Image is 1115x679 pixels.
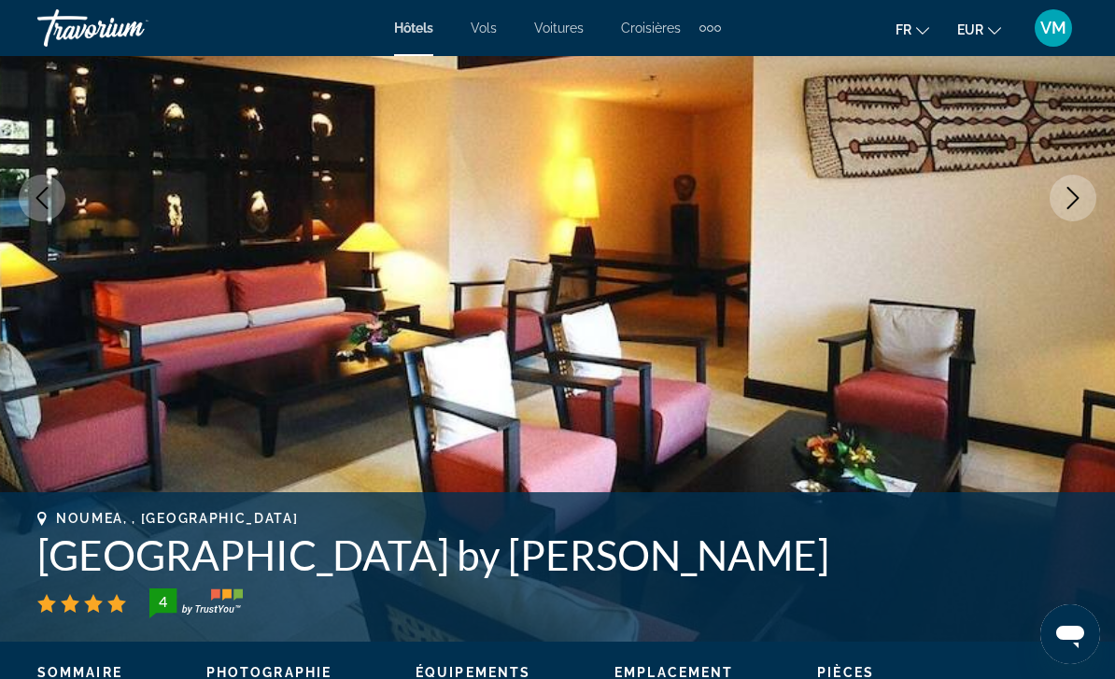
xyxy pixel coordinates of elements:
[896,22,911,37] span: fr
[621,21,681,35] a: Croisières
[19,175,65,221] button: Previous image
[37,4,224,52] a: Travorium
[534,21,584,35] a: Voitures
[149,588,243,618] img: TrustYou guest rating badge
[957,16,1001,43] button: Change currency
[37,530,1078,579] h1: [GEOGRAPHIC_DATA] by [PERSON_NAME]
[56,511,298,526] span: Noumea, , [GEOGRAPHIC_DATA]
[1040,19,1066,37] span: VM
[699,13,721,43] button: Extra navigation items
[1029,8,1078,48] button: User Menu
[1040,604,1100,664] iframe: Bouton de lancement de la fenêtre de messagerie
[957,22,983,37] span: EUR
[144,590,181,613] div: 4
[394,21,433,35] a: Hôtels
[896,16,929,43] button: Change language
[1050,175,1096,221] button: Next image
[471,21,497,35] a: Vols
